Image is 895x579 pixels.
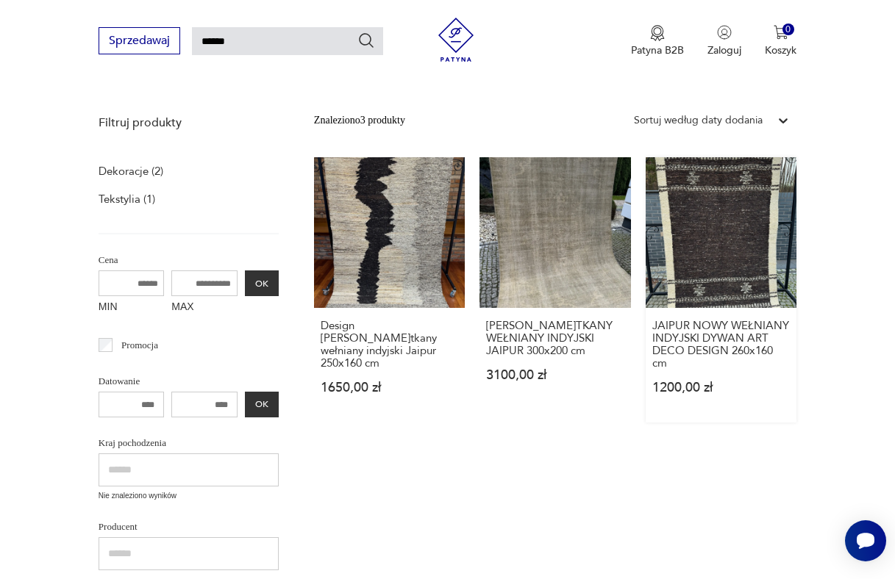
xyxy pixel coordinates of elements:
[99,490,279,502] p: Nie znaleziono wyników
[631,25,684,57] button: Patyna B2B
[99,115,279,131] p: Filtruj produkty
[357,32,375,49] button: Szukaj
[245,392,279,417] button: OK
[99,296,165,320] label: MIN
[434,18,478,62] img: Patyna - sklep z meblami i dekoracjami vintage
[99,435,279,451] p: Kraj pochodzenia
[650,25,665,41] img: Ikona medalu
[652,381,790,394] p: 1200,00 zł
[245,270,279,296] button: OK
[321,320,458,370] h3: Design [PERSON_NAME]tkany wełniany indyjski Jaipur 250x160 cm
[99,37,180,47] a: Sprzedawaj
[631,43,684,57] p: Patyna B2B
[479,157,630,422] a: DYWAN R.TKANY WEŁNIANY INDYJSKI JAIPUR 300x200 cm[PERSON_NAME]TKANY WEŁNIANY INDYJSKI JAIPUR 300x...
[486,369,624,381] p: 3100,00 zł
[765,25,796,57] button: 0Koszyk
[99,519,279,535] p: Producent
[99,27,180,54] button: Sprzedawaj
[171,296,238,320] label: MAX
[99,252,279,268] p: Cena
[646,157,796,422] a: JAIPUR NOWY WEŁNIANY INDYJSKI DYWAN ART DECO DESIGN 260x160 cmJAIPUR NOWY WEŁNIANY INDYJSKI DYWAN...
[314,157,465,422] a: Design dywan r.tkany wełniany indyjski Jaipur 250x160 cmDesign [PERSON_NAME]tkany wełniany indyjs...
[765,43,796,57] p: Koszyk
[717,25,732,40] img: Ikonka użytkownika
[121,337,158,353] p: Promocja
[321,381,458,394] p: 1650,00 zł
[486,320,624,357] h3: [PERSON_NAME]TKANY WEŁNIANY INDYJSKI JAIPUR 300x200 cm
[631,25,684,57] a: Ikona medaluPatyna B2B
[99,189,155,209] a: Tekstylia (1)
[774,25,788,40] img: Ikona koszyka
[652,320,790,370] h3: JAIPUR NOWY WEŁNIANY INDYJSKI DYWAN ART DECO DESIGN 260x160 cm
[782,24,795,36] div: 0
[845,520,886,561] iframe: Smartsupp widget button
[314,112,405,129] div: Znaleziono 3 produkty
[99,161,163,181] a: Dekoracje (2)
[707,43,741,57] p: Zaloguj
[634,112,763,129] div: Sortuj według daty dodania
[707,25,741,57] button: Zaloguj
[99,373,279,389] p: Datowanie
